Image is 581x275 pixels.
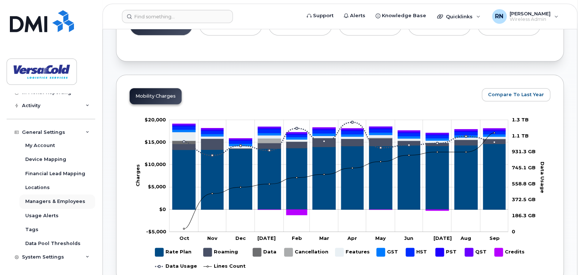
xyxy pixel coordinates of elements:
tspan: Jun [404,235,413,241]
tspan: [DATE] [257,235,275,241]
tspan: Dec [235,235,246,241]
g: Credits [494,245,525,259]
g: Credits [172,124,506,215]
g: Features [335,245,369,259]
tspan: Charges [134,164,140,186]
g: Lines Count [203,259,245,274]
tspan: $0 [159,206,166,212]
tspan: Mar [319,235,329,241]
span: Knowledge Base [382,12,426,19]
span: Support [313,12,334,19]
button: Compare To Last Year [482,88,550,101]
g: $0 [145,161,166,167]
tspan: May [375,235,386,241]
span: Alerts [350,12,365,19]
span: RN [495,12,503,21]
g: Chart [134,117,546,274]
tspan: $10,000 [145,161,166,167]
g: Data Usage [155,259,197,274]
g: Data [253,245,277,259]
g: Rate Plan [155,245,191,259]
g: Roaming [172,138,506,150]
g: Legend [155,245,525,274]
tspan: 1.3 TB [512,117,529,123]
input: Find something... [122,10,233,23]
tspan: 372.5 GB [512,196,536,202]
g: $0 [148,184,166,189]
tspan: 558.8 GB [512,180,536,186]
tspan: Oct [179,235,189,241]
tspan: Nov [207,235,217,241]
tspan: Aug [460,235,471,241]
g: $0 [145,139,166,145]
span: [PERSON_NAME] [510,11,551,16]
g: Features [172,132,506,148]
tspan: Feb [292,235,302,241]
tspan: $5,000 [148,184,166,189]
span: Wireless Admin [510,16,551,22]
a: Knowledge Base [370,8,431,23]
g: $0 [146,229,166,234]
g: PST [435,245,457,259]
tspan: 186.3 GB [512,212,536,218]
tspan: Data Usage [539,161,545,193]
tspan: 0 [512,229,515,234]
tspan: 1.1 TB [512,132,529,138]
tspan: 745.1 GB [512,165,536,170]
tspan: $20,000 [145,117,166,123]
g: GST [376,245,398,259]
tspan: Sep [489,235,500,241]
g: $0 [145,117,166,123]
g: Rate Plan [172,144,506,210]
g: Cancellation [284,245,328,259]
span: Compare To Last Year [488,91,544,98]
g: Roaming [203,245,238,259]
tspan: 931.3 GB [512,148,536,154]
tspan: $15,000 [145,139,166,145]
g: QST [465,245,487,259]
a: Support [302,8,339,23]
g: HST [406,245,428,259]
tspan: -$5,000 [146,229,166,234]
tspan: [DATE] [433,235,451,241]
g: Data [172,138,506,148]
div: Quicklinks [432,9,485,24]
span: Quicklinks [446,14,473,19]
div: Rob Nichols [487,9,563,24]
tspan: Apr [347,235,357,241]
a: Alerts [339,8,370,23]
